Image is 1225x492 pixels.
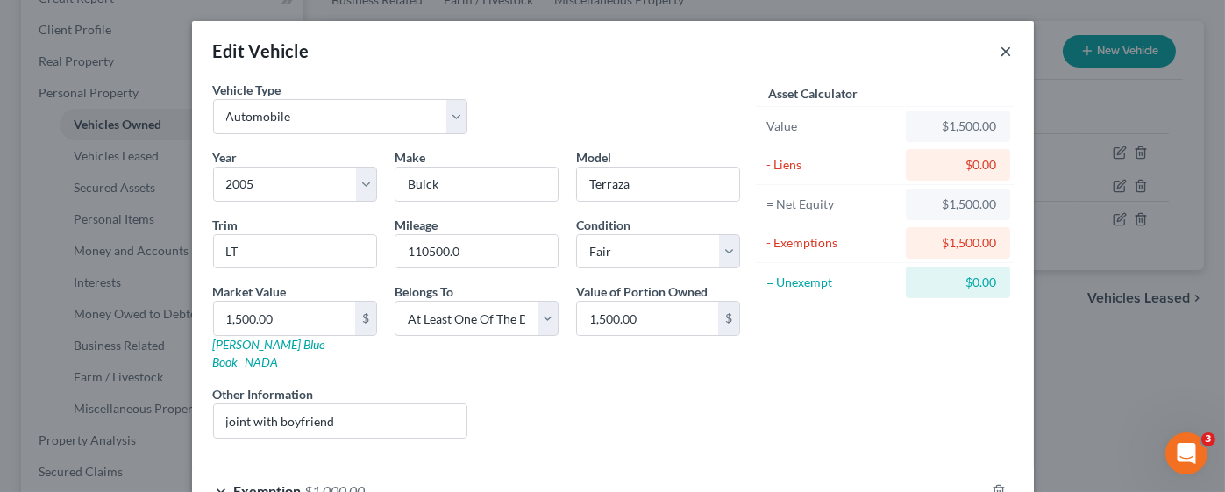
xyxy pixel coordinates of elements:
div: $0.00 [920,274,996,291]
span: 3 [1201,432,1215,446]
input: (optional) [214,404,467,438]
a: [PERSON_NAME] Blue Book [213,337,325,369]
iframe: Intercom live chat [1165,432,1207,474]
a: NADA [246,354,279,369]
label: Value of Portion Owned [576,282,708,301]
label: Mileage [395,216,438,234]
div: Edit Vehicle [213,39,310,63]
div: $1,500.00 [920,196,996,213]
input: ex. Altima [577,168,739,201]
div: $ [355,302,376,335]
input: 0.00 [577,302,718,335]
label: Asset Calculator [768,84,858,103]
span: Belongs To [395,284,453,299]
label: Model [576,148,611,167]
div: $ [718,302,739,335]
input: ex. LS, LT, etc [214,235,376,268]
label: Year [213,148,238,167]
div: $1,500.00 [920,118,996,135]
input: 0.00 [214,302,355,335]
div: $0.00 [920,156,996,174]
input: -- [395,235,558,268]
label: Vehicle Type [213,81,281,99]
button: × [1001,40,1013,61]
label: Trim [213,216,239,234]
span: Make [395,150,425,165]
label: Condition [576,216,630,234]
div: - Liens [766,156,899,174]
div: = Net Equity [766,196,899,213]
label: Other Information [213,385,314,403]
label: Market Value [213,282,287,301]
div: $1,500.00 [920,234,996,252]
div: Value [766,118,899,135]
div: = Unexempt [766,274,899,291]
div: - Exemptions [766,234,899,252]
input: ex. Nissan [395,168,558,201]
